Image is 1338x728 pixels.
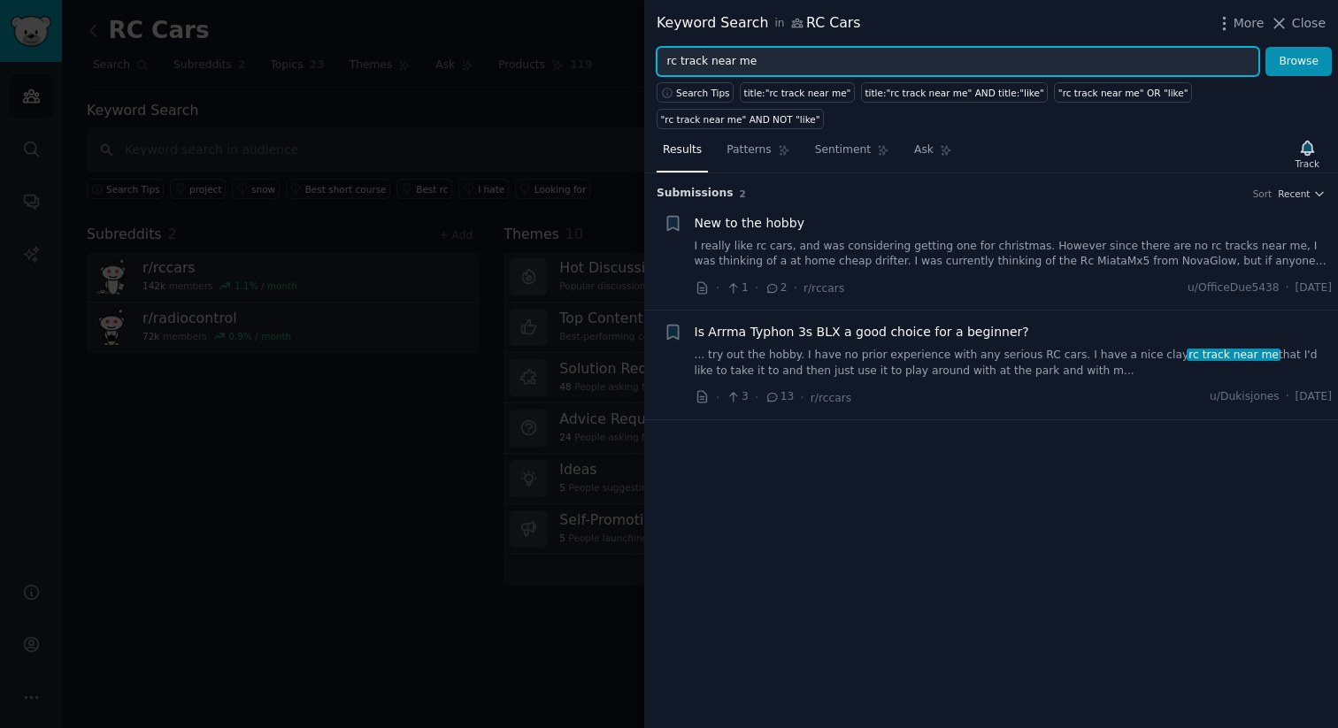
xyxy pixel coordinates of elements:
span: Results [663,142,702,158]
span: u/OfficeDue5438 [1188,280,1280,296]
a: Sentiment [809,136,896,172]
span: · [716,279,719,297]
a: New to the hobby [695,214,804,233]
span: Close [1292,14,1326,33]
a: I really like rc cars, and was considering getting one for christmas. However since there are no ... [695,239,1333,270]
div: title:"rc track near me" [744,87,851,99]
span: r/rccars [804,282,844,295]
a: Results [657,136,708,172]
span: Ask [914,142,934,158]
a: title:"rc track near me" [740,82,855,103]
div: "rc track near me" OR "like" [1058,87,1188,99]
div: Track [1296,157,1319,170]
a: ... try out the hobby. I have no prior experience with any serious RC cars. I have a nice clayrc ... [695,348,1333,379]
span: · [800,388,804,407]
button: Browse [1265,47,1332,77]
span: Patterns [727,142,771,158]
span: in [774,16,784,32]
span: Search Tips [676,87,730,99]
div: title:"rc track near me" AND title:"like" [865,87,1043,99]
a: title:"rc track near me" AND title:"like" [861,82,1048,103]
span: · [794,279,797,297]
span: Sentiment [815,142,871,158]
span: · [1286,280,1289,296]
button: Track [1289,135,1326,172]
div: Sort [1253,188,1273,200]
a: Patterns [720,136,796,172]
button: Recent [1278,188,1326,200]
span: 13 [765,389,794,405]
a: "rc track near me" OR "like" [1054,82,1192,103]
span: Submission s [657,186,734,202]
span: · [755,388,758,407]
a: Ask [908,136,958,172]
span: · [1286,389,1289,405]
button: More [1215,14,1265,33]
span: r/rccars [811,392,851,404]
input: Try a keyword related to your business [657,47,1259,77]
span: rc track near me [1187,349,1280,361]
span: More [1234,14,1265,33]
span: u/Dukisjones [1210,389,1280,405]
span: 2 [765,280,787,296]
span: 3 [726,389,748,405]
span: · [755,279,758,297]
span: [DATE] [1296,389,1332,405]
button: Search Tips [657,82,734,103]
button: Close [1270,14,1326,33]
a: "rc track near me" AND NOT "like" [657,109,824,129]
div: "rc track near me" AND NOT "like" [661,113,820,126]
span: Recent [1278,188,1310,200]
a: Is Arrma Typhon 3s BLX a good choice for a beginner? [695,323,1029,341]
div: Keyword Search RC Cars [657,12,861,34]
span: 1 [726,280,748,296]
span: 2 [740,188,746,199]
span: [DATE] [1296,280,1332,296]
span: · [716,388,719,407]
